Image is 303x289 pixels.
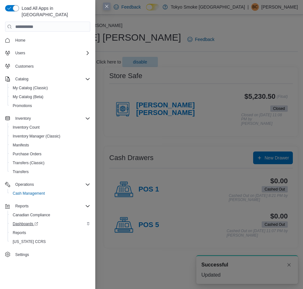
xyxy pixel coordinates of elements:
[13,49,90,57] span: Users
[8,167,93,176] button: Transfers
[10,190,47,197] a: Cash Management
[8,219,93,228] a: Dashboards
[10,124,90,131] span: Inventory Count
[10,102,35,110] a: Promotions
[3,180,93,189] button: Operations
[3,49,93,57] button: Users
[3,114,93,123] button: Inventory
[13,115,33,122] button: Inventory
[10,141,90,149] span: Manifests
[10,93,46,101] a: My Catalog (Beta)
[13,251,90,259] span: Settings
[13,36,90,44] span: Home
[10,168,31,176] a: Transfers
[13,134,60,139] span: Inventory Manager (Classic)
[8,237,93,246] button: [US_STATE] CCRS
[10,132,63,140] a: Inventory Manager (Classic)
[10,238,90,245] span: Washington CCRS
[13,239,46,244] span: [US_STATE] CCRS
[13,125,40,130] span: Inventory Count
[19,5,90,18] span: Load All Apps in [GEOGRAPHIC_DATA]
[10,238,48,245] a: [US_STATE] CCRS
[13,94,44,99] span: My Catalog (Beta)
[10,190,90,197] span: Cash Management
[15,182,34,187] span: Operations
[5,33,90,260] nav: Complex example
[13,63,36,70] a: Customers
[15,38,25,43] span: Home
[8,189,93,198] button: Cash Management
[13,212,50,218] span: Canadian Compliance
[8,92,93,101] button: My Catalog (Beta)
[3,61,93,71] button: Customers
[3,250,93,259] button: Settings
[8,132,93,141] button: Inventory Manager (Classic)
[13,202,31,210] button: Reports
[3,36,93,45] button: Home
[13,62,90,70] span: Customers
[10,159,47,167] a: Transfers (Classic)
[10,211,53,219] a: Canadian Compliance
[10,159,90,167] span: Transfers (Classic)
[8,141,93,150] button: Manifests
[8,84,93,92] button: My Catalog (Classic)
[13,221,38,226] span: Dashboards
[13,230,26,235] span: Reports
[15,252,29,257] span: Settings
[13,181,90,188] span: Operations
[13,181,37,188] button: Operations
[8,101,93,110] button: Promotions
[13,37,28,44] a: Home
[10,84,50,92] a: My Catalog (Classic)
[13,75,31,83] button: Catalog
[10,124,42,131] a: Inventory Count
[15,116,31,121] span: Inventory
[15,50,25,56] span: Users
[13,103,32,108] span: Promotions
[13,115,90,122] span: Inventory
[8,150,93,158] button: Purchase Orders
[10,220,90,228] span: Dashboards
[10,132,90,140] span: Inventory Manager (Classic)
[10,168,90,176] span: Transfers
[13,160,44,165] span: Transfers (Classic)
[10,220,41,228] a: Dashboards
[13,202,90,210] span: Reports
[13,169,29,174] span: Transfers
[13,251,31,259] a: Settings
[15,64,34,69] span: Customers
[10,141,31,149] a: Manifests
[3,75,93,84] button: Catalog
[15,77,28,82] span: Catalog
[8,228,93,237] button: Reports
[10,150,44,158] a: Purchase Orders
[13,143,29,148] span: Manifests
[10,211,90,219] span: Canadian Compliance
[10,84,90,92] span: My Catalog (Classic)
[15,204,29,209] span: Reports
[8,158,93,167] button: Transfers (Classic)
[8,211,93,219] button: Canadian Compliance
[10,150,90,158] span: Purchase Orders
[8,123,93,132] button: Inventory Count
[13,191,45,196] span: Cash Management
[13,85,48,91] span: My Catalog (Classic)
[13,49,28,57] button: Users
[3,202,93,211] button: Reports
[13,151,42,157] span: Purchase Orders
[10,93,90,101] span: My Catalog (Beta)
[10,229,29,237] a: Reports
[10,229,90,237] span: Reports
[103,3,111,10] button: Close this dialog
[13,75,90,83] span: Catalog
[10,102,90,110] span: Promotions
